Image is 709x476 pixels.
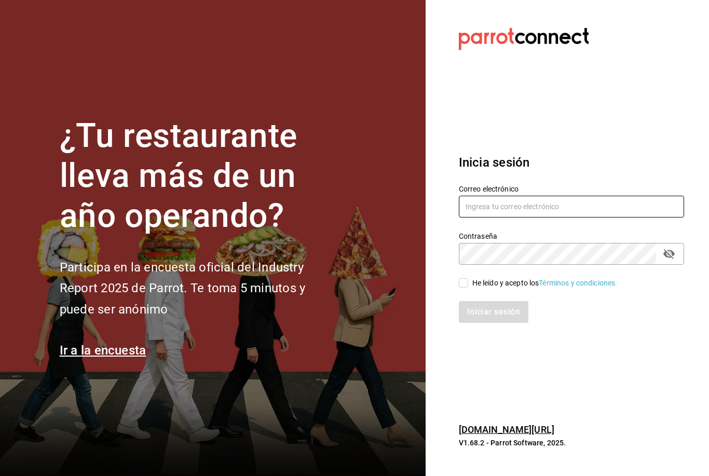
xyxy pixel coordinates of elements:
div: He leído y acepto los [472,278,618,289]
a: [DOMAIN_NAME][URL] [459,424,554,435]
button: passwordField [660,245,678,263]
h3: Inicia sesión [459,153,684,172]
a: Ir a la encuesta [60,343,146,358]
h2: Participa en la encuesta oficial del Industry Report 2025 de Parrot. Te toma 5 minutos y puede se... [60,257,340,320]
p: V1.68.2 - Parrot Software, 2025. [459,438,684,448]
input: Ingresa tu correo electrónico [459,196,684,217]
label: Contraseña [459,233,684,240]
a: Términos y condiciones. [539,279,617,287]
h1: ¿Tu restaurante lleva más de un año operando? [60,116,340,236]
label: Correo electrónico [459,185,684,193]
